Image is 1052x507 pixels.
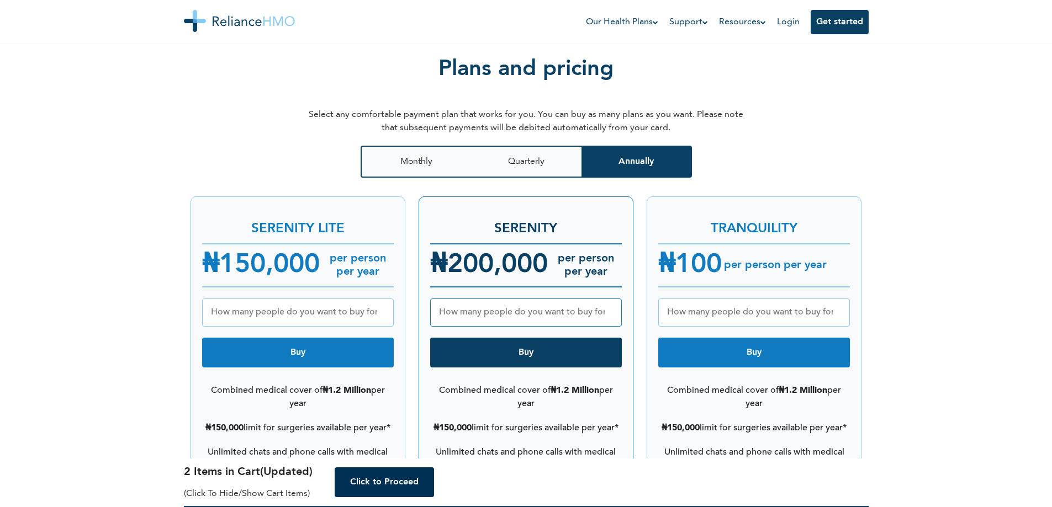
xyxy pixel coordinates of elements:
button: Click to Proceed [335,467,434,497]
span: 200,000 [447,252,548,279]
h2: Plans and pricing [438,20,614,103]
input: How many people do you want to buy for? [430,298,622,327]
button: Quarterly [471,146,581,178]
a: Resources [719,15,766,29]
b: ₦150,000 [662,424,700,433]
b: ₦150,000 [434,424,472,433]
b: ₦1.2 Million [779,386,827,395]
button: Annually [581,146,692,178]
button: Buy [202,338,394,367]
h6: per person per year [722,259,827,272]
li: Unlimited chats and phone calls with medical doctors [202,440,394,478]
li: Combined medical cover of per year [202,378,394,416]
a: Login [777,18,800,26]
a: Support [669,15,708,29]
b: ₦150,000 [205,424,244,433]
h6: per person per year [548,252,622,279]
li: Combined medical cover of per year [430,378,622,416]
button: Monthly [361,146,471,178]
h6: per person per year [320,252,394,279]
b: ₦1.2 Million [323,386,371,395]
input: How many people do you want to buy for? [658,298,850,327]
button: Buy [658,338,850,367]
li: Unlimited chats and phone calls with medical doctors [658,440,850,478]
h5: (Click to hide/show cart items) [184,487,313,500]
li: Unlimited chats and phone calls with medical doctors [430,440,622,478]
button: Get started [811,10,869,34]
h4: 2 Items in Cart [184,464,313,481]
h4: ₦ [658,246,722,285]
input: How many people do you want to buy for? [202,298,394,327]
a: Our Health Plans [586,15,658,29]
h4: ₦ [202,246,320,285]
img: Reliance HMO's Logo [184,10,295,32]
li: limit for surgeries available per year* [658,416,850,440]
span: (Updated) [260,467,313,478]
li: Combined medical cover of per year [658,378,850,416]
li: limit for surgeries available per year* [430,416,622,440]
h3: SERENITY LITE [202,208,394,239]
span: 150,000 [219,252,320,279]
li: limit for surgeries available per year* [202,416,394,440]
span: 100 [675,252,722,279]
h3: SERENITY [430,208,622,239]
h3: TRANQUILITY [658,208,850,239]
h4: ₦ [430,246,548,285]
b: ₦1.2 Million [551,386,599,395]
p: Select any comfortable payment plan that works for you. You can buy as many plans as you want. Pl... [305,108,747,135]
button: Buy [430,338,622,367]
